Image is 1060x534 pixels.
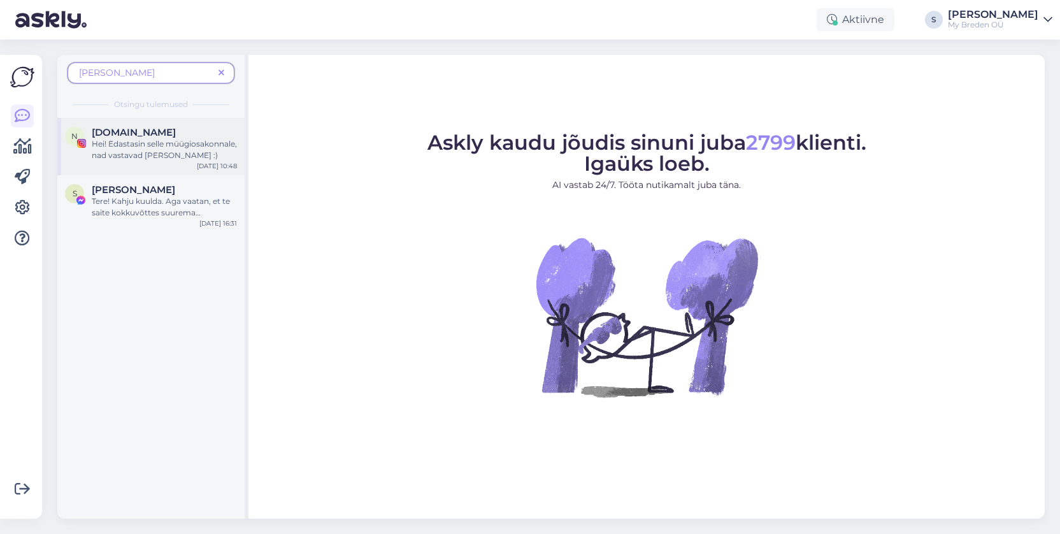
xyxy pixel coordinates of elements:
span: norri.lt [92,127,176,138]
span: [PERSON_NAME] [79,67,155,78]
div: [DATE] 16:31 [199,219,237,228]
div: Aktiivne [817,8,894,31]
span: Askly kaudu jõudis sinuni juba klienti. Igaüks loeb. [427,130,866,176]
img: No Chat active [532,202,761,431]
span: 2799 [746,130,796,155]
div: Tere! Kahju kuulda. Aga vaatan, et te saite kokkuvõttes suurema soodustuse eelmise ostuga, kui ol... [92,196,237,219]
img: Askly Logo [10,65,34,89]
p: AI vastab 24/7. Tööta nutikamalt juba täna. [427,178,866,192]
span: Otsingu tulemused [114,99,188,110]
a: [PERSON_NAME]My Breden OÜ [948,10,1052,30]
div: [DATE] 10:48 [197,161,237,171]
div: Hei! Edastasin selle müügiosakonnale, nad vastavad [PERSON_NAME] :) [92,138,237,161]
span: Sandra Pilipenko [92,184,175,196]
div: My Breden OÜ [948,20,1038,30]
div: [PERSON_NAME] [948,10,1038,20]
span: n [71,131,78,141]
span: S [73,189,77,198]
div: S [925,11,943,29]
